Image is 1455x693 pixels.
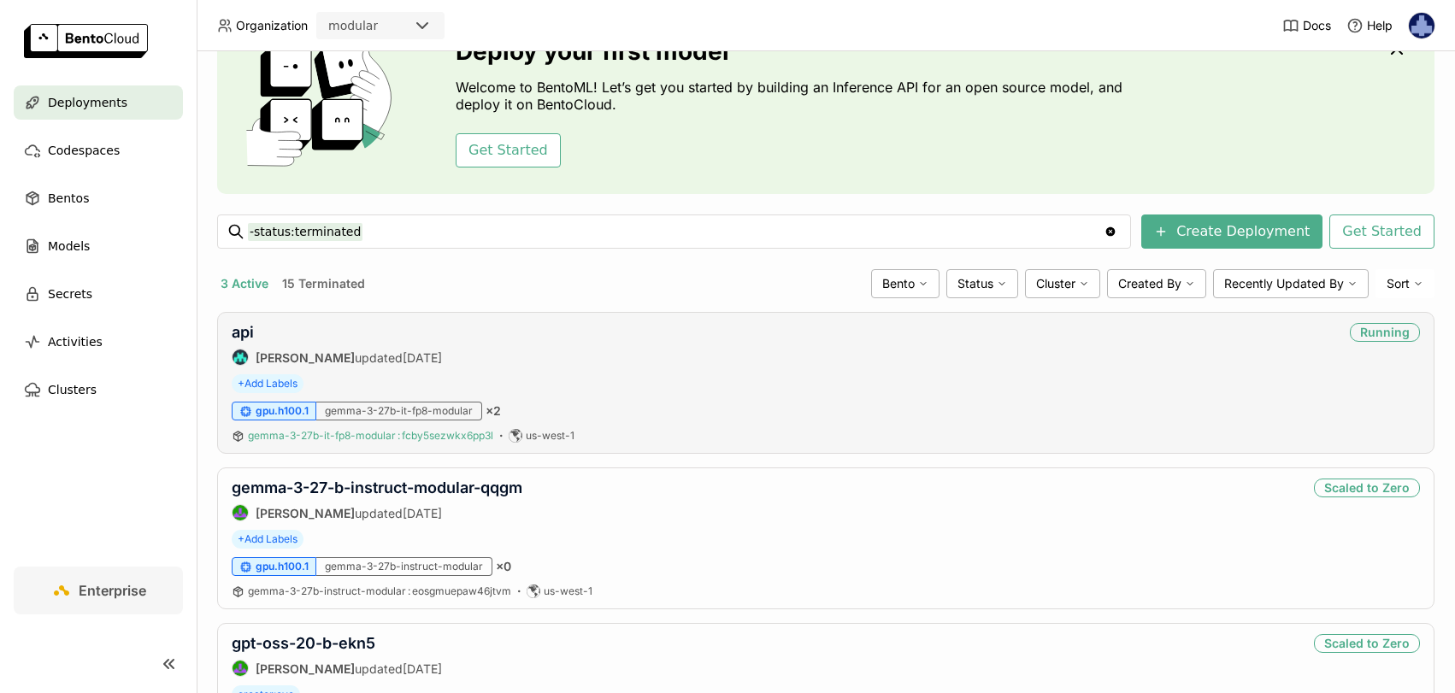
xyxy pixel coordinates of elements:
span: Codespaces [48,140,120,161]
span: Models [48,236,90,256]
a: Secrets [14,277,183,311]
span: us-west-1 [544,584,592,598]
div: modular [328,17,378,34]
button: Get Started [456,133,561,167]
span: Docs [1303,18,1331,33]
a: gemma-3-27b-instruct-modular:eosgmuepaw46jtvm [248,584,511,598]
button: Get Started [1329,214,1434,249]
span: us-west-1 [526,429,574,443]
span: Sort [1387,276,1410,291]
span: × 0 [496,559,511,574]
img: logo [24,24,148,58]
span: gemma-3-27b-it-fp8-modular fcby5sezwkx6pp3l [248,429,493,442]
span: Cluster [1036,276,1075,291]
input: Selected modular. [380,18,381,35]
span: [DATE] [403,661,442,676]
span: Deployments [48,92,127,113]
a: gemma-3-27b-it-fp8-modular:fcby5sezwkx6pp3l [248,429,493,443]
a: Bentos [14,181,183,215]
button: 3 Active [217,273,272,295]
span: Created By [1118,276,1181,291]
a: Models [14,229,183,263]
span: gemma-3-27b-instruct-modular eosgmuepaw46jtvm [248,584,511,597]
div: Running [1350,323,1420,342]
span: [DATE] [403,506,442,520]
span: Enterprise [79,582,146,599]
span: Bentos [48,188,89,208]
input: Search [248,218,1104,245]
span: Bento [882,276,915,291]
strong: [PERSON_NAME] [256,350,355,365]
a: Clusters [14,373,183,407]
h3: Deploy your first model [456,38,1131,65]
span: [DATE] [403,350,442,365]
div: Scaled to Zero [1314,634,1420,653]
img: Mostafa Hagog [1409,13,1434,38]
span: +Add Labels [232,530,303,549]
a: Deployments [14,85,183,120]
a: Activities [14,325,183,359]
span: Organization [236,18,308,33]
div: Bento [871,269,940,298]
div: Sort [1375,269,1434,298]
span: × 2 [486,403,501,419]
a: gpt-oss-20-b-ekn5 [232,634,375,652]
button: Create Deployment [1141,214,1322,249]
div: gemma-3-27b-it-fp8-modular [316,402,482,420]
a: gemma-3-27-b-instruct-modular-qqgm [232,479,522,496]
div: Cluster [1025,269,1100,298]
div: Status [946,269,1018,298]
img: Shenyang Zhao [233,505,248,520]
div: Created By [1107,269,1206,298]
span: : [408,584,410,597]
span: : [398,429,400,442]
span: gpu.h100.1 [256,560,309,573]
strong: [PERSON_NAME] [256,661,355,676]
span: +Add Labels [232,374,303,393]
span: Status [957,276,993,291]
span: Recently Updated By [1224,276,1344,291]
div: Recently Updated By [1213,269,1369,298]
a: Enterprise [14,567,183,614]
span: Secrets [48,284,92,304]
a: Docs [1282,17,1331,34]
div: gemma-3-27b-instruct-modular [316,557,492,576]
p: Welcome to BentoML! Let’s get you started by building an Inference API for an open source model, ... [456,79,1131,113]
strong: [PERSON_NAME] [256,506,355,520]
div: updated [232,504,522,521]
span: Help [1367,18,1393,33]
a: Codespaces [14,133,183,167]
div: Scaled to Zero [1314,479,1420,497]
div: updated [232,349,442,366]
a: api [232,323,254,341]
img: cover onboarding [231,38,415,167]
span: gpu.h100.1 [256,404,309,418]
img: Shenyang Zhao [233,661,248,676]
div: updated [232,660,442,677]
span: Activities [48,332,103,352]
div: Help [1346,17,1393,34]
img: Aaron Pham [233,349,248,365]
svg: Clear value [1104,225,1117,238]
button: 15 Terminated [279,273,368,295]
span: Clusters [48,379,97,400]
